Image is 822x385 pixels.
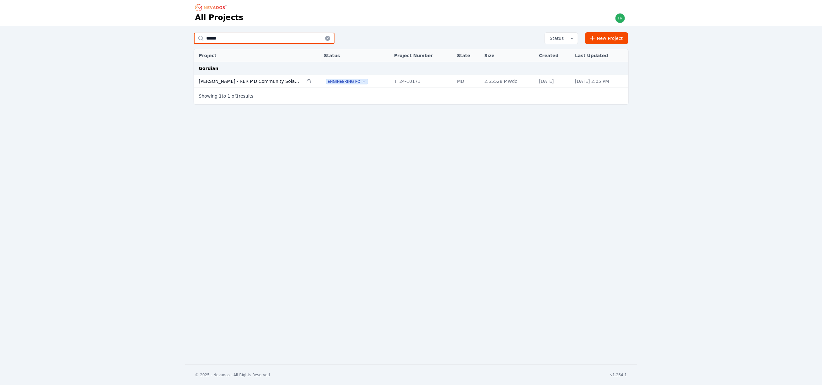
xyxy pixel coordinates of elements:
[321,49,391,62] th: Status
[536,75,572,88] td: [DATE]
[199,93,254,99] p: Showing to of results
[572,49,628,62] th: Last Updated
[219,94,222,99] span: 1
[391,75,454,88] td: TT24-10171
[194,75,304,88] td: [PERSON_NAME] - RER MD Community Solar 57
[195,3,228,13] nav: Breadcrumb
[195,13,244,23] h1: All Projects
[610,372,627,377] div: v1.264.1
[454,49,481,62] th: State
[236,94,239,99] span: 1
[194,62,628,75] td: Gordian
[585,32,628,44] a: New Project
[536,49,572,62] th: Created
[572,75,628,88] td: [DATE] 2:05 PM
[326,79,368,84] button: Engineering PO
[481,75,536,88] td: 2.55528 MWdc
[481,49,536,62] th: Size
[615,13,625,23] img: frida.manzo@nevados.solar
[547,35,564,41] span: Status
[228,94,230,99] span: 1
[194,75,628,88] tr: [PERSON_NAME] - RER MD Community Solar 57Engineering POTT24-10171MD2.55528 MWdc[DATE][DATE] 2:05 PM
[454,75,481,88] td: MD
[545,33,578,44] button: Status
[391,49,454,62] th: Project Number
[195,372,270,377] div: © 2025 - Nevados - All Rights Reserved
[194,49,304,62] th: Project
